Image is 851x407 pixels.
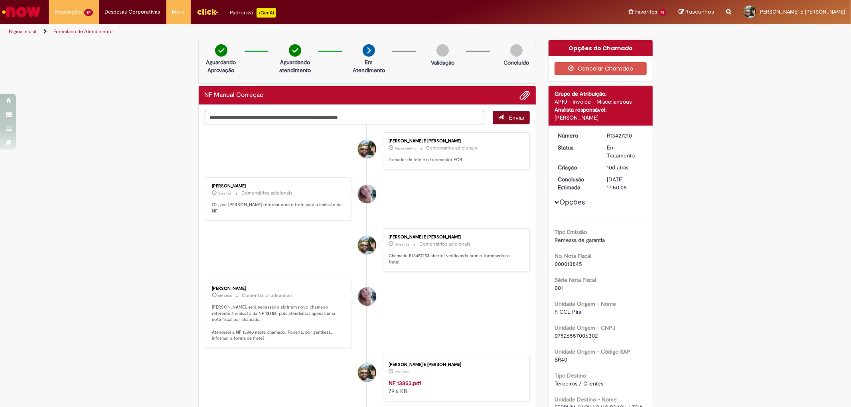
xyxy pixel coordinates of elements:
[519,90,530,100] button: Adicionar anexos
[659,9,667,16] span: 18
[419,241,470,248] small: Comentários adicionais
[242,190,293,197] small: Comentários adicionais
[212,202,345,214] p: Ok, por [PERSON_NAME] retornar com o frete para a emissão da NF.
[389,379,521,395] div: 79.6 KB
[555,114,647,122] div: [PERSON_NAME]
[555,324,615,331] b: Unidade Origem - CNPJ
[389,157,521,163] p: Tomador de fete é o fornecedor FOB
[555,348,630,355] b: Unidade Origem - Código SAP
[289,44,301,57] img: check-circle-green.png
[6,24,561,39] ul: Trilhas de página
[242,292,293,299] small: Comentários adicionais
[552,163,601,171] dt: Criação
[389,139,521,144] div: [PERSON_NAME] E [PERSON_NAME]
[758,8,845,15] span: [PERSON_NAME] E [PERSON_NAME]
[555,308,582,315] span: F. CCL Piraí
[679,8,714,16] a: Rascunhos
[555,300,616,307] b: Unidade Origem - Nome
[389,379,421,387] a: NF 13853.pdf
[685,8,714,16] span: Rascunhos
[212,184,345,189] div: [PERSON_NAME]
[212,304,345,342] p: [PERSON_NAME], será necessário abrir um novo chamado referente à emissão da NF 13853, pois atende...
[555,332,598,339] span: 07526557006302
[358,364,376,382] div: Alexandre Alves Correa E Castro Junior
[395,242,409,247] span: 10m atrás
[493,111,530,124] button: Enviar
[555,260,582,267] span: 000013845
[552,175,601,191] dt: Conclusão Estimada
[549,40,653,56] div: Opções do Chamado
[395,146,416,151] span: Agora mesmo
[555,276,596,283] b: Série Nota Fiscal
[105,8,160,16] span: Despesas Corporativas
[635,8,657,16] span: Favoritos
[426,145,477,151] small: Comentários adicionais
[555,356,567,363] span: BR40
[510,44,523,57] img: img-circle-grey.png
[55,8,83,16] span: Requisições
[218,191,232,196] time: 28/08/2025 11:33:33
[84,9,93,16] span: 24
[205,111,485,124] textarea: Digite sua mensagem aqui...
[555,62,647,75] button: Cancelar Chamado
[555,284,563,291] span: 001
[1,4,42,20] img: ServiceNow
[218,293,232,298] time: 27/08/2025 17:13:51
[555,90,647,98] div: Grupo de Atribuição:
[607,164,628,171] span: 10d atrás
[431,59,454,67] p: Validação
[358,185,376,203] div: Andreza Barbosa
[230,8,276,18] div: Padroniza
[212,286,345,291] div: [PERSON_NAME]
[436,44,449,57] img: img-circle-grey.png
[218,191,232,196] span: 3m atrás
[389,362,521,367] div: [PERSON_NAME] E [PERSON_NAME]
[509,114,525,121] span: Enviar
[607,175,644,191] div: [DATE] 17:50:08
[395,370,409,374] span: 19h atrás
[395,146,416,151] time: 28/08/2025 11:36:27
[197,6,218,18] img: click_logo_yellow_360x200.png
[9,28,36,35] a: Página inicial
[358,236,376,254] div: Alexandre Alves Correa E Castro Junior
[555,372,586,379] b: Tipo Destino
[552,132,601,140] dt: Número
[552,144,601,151] dt: Status
[395,242,409,247] time: 28/08/2025 11:26:45
[349,58,388,74] p: Em Atendimento
[555,396,617,403] b: Unidade Destino - Nome
[555,252,591,260] b: No. Nota Fiscal
[205,92,264,99] h2: NF Manual Correção Histórico de tíquete
[555,228,587,236] b: Tipo Emissão
[53,28,113,35] a: Formulário de Atendimento
[555,98,647,106] div: APFJ - Invoice - Miscellaneous
[363,44,375,57] img: arrow-next.png
[172,8,185,16] span: More
[555,106,647,114] div: Analista responsável:
[555,236,605,244] span: Remessa de garantia
[607,164,628,171] time: 19/08/2025 09:34:31
[555,380,603,387] span: Terceiros / Clientes
[389,253,521,265] p: Chamado R13457153 aberto! verificando com o fornecedor o frete!
[358,287,376,306] div: Andreza Barbosa
[215,44,227,57] img: check-circle-green.png
[607,163,644,171] div: 19/08/2025 09:34:31
[389,235,521,240] div: [PERSON_NAME] E [PERSON_NAME]
[503,59,529,67] p: Concluído
[358,140,376,158] div: Alexandre Alves Correa E Castro Junior
[218,293,232,298] span: 18h atrás
[607,132,644,140] div: R13427210
[202,58,241,74] p: Aguardando Aprovação
[257,8,276,18] p: +GenAi
[276,58,314,74] p: Aguardando atendimento
[607,144,644,159] div: Em Tratamento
